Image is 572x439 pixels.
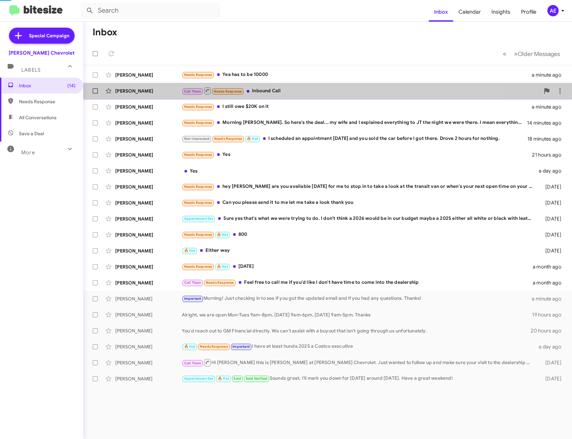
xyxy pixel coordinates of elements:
[429,2,453,22] a: Inbox
[532,72,567,78] div: a minute ago
[536,359,567,366] div: [DATE]
[115,311,182,318] div: [PERSON_NAME]
[115,184,182,190] div: [PERSON_NAME]
[184,89,201,94] span: Call Them
[182,199,536,207] div: Can you please send it to me let me take a look thank you
[115,136,182,142] div: [PERSON_NAME]
[532,295,567,302] div: a minute ago
[184,201,212,205] span: Needs Response
[516,2,542,22] a: Profile
[542,5,565,16] button: AE
[184,248,195,253] span: 🔥 Hot
[532,104,567,110] div: a minute ago
[527,136,567,142] div: 18 minutes ago
[21,150,35,156] span: More
[115,327,182,334] div: [PERSON_NAME]
[182,215,536,222] div: Sure yes that's what we were trying to do. I don't think a 2026 would be in our budget maybe a 20...
[486,2,516,22] a: Insights
[536,247,567,254] div: [DATE]
[115,168,182,174] div: [PERSON_NAME]
[514,50,518,58] span: »
[19,82,76,89] span: Inbox
[184,185,212,189] span: Needs Response
[115,72,182,78] div: [PERSON_NAME]
[547,5,559,16] div: AE
[184,296,201,301] span: Important
[182,103,532,111] div: I still owe $20K on it
[518,50,560,58] span: Older Messages
[527,120,567,126] div: 14 minutes ago
[9,50,75,56] div: [PERSON_NAME] Chevrolet
[232,344,250,349] span: Important
[182,151,532,159] div: Yes
[217,264,228,269] span: 🔥 Hot
[19,130,44,137] span: Save a Deal
[184,376,213,381] span: Appointment Set
[29,32,69,39] span: Special Campaign
[115,375,182,382] div: [PERSON_NAME]
[536,231,567,238] div: [DATE]
[182,343,536,350] div: I have at least hunda 2025 a Costco executive
[214,89,242,94] span: Needs Response
[184,232,212,237] span: Needs Response
[115,295,182,302] div: [PERSON_NAME]
[184,73,212,77] span: Needs Response
[182,358,536,367] div: Hi [PERSON_NAME] this is [PERSON_NAME] at [PERSON_NAME] Chevrolet. Just wanted to follow up and m...
[115,343,182,350] div: [PERSON_NAME]
[200,344,228,349] span: Needs Response
[499,47,510,61] button: Previous
[115,359,182,366] div: [PERSON_NAME]
[532,311,567,318] div: 19 hours ago
[182,183,536,191] div: hey [PERSON_NAME] are you available [DATE] for me to stop in to take a look at the transit van or...
[536,184,567,190] div: [DATE]
[532,152,567,158] div: 21 hours ago
[184,361,201,365] span: Call Them
[184,137,210,141] span: Not-Interested
[184,153,212,157] span: Needs Response
[182,135,527,143] div: I scheduled an appointment [DATE] and you sold the car before I got there. Drove 2 hours for noth...
[536,216,567,222] div: [DATE]
[182,87,540,95] div: Inbound Call
[453,2,486,22] a: Calendar
[536,168,567,174] div: a day ago
[182,119,527,127] div: Morning [PERSON_NAME]. So here's the deal... my wife and I explained everything to JT the night w...
[182,263,533,270] div: [DATE]
[115,247,182,254] div: [PERSON_NAME]
[115,88,182,94] div: [PERSON_NAME]
[533,263,567,270] div: a month ago
[503,50,506,58] span: «
[93,27,117,38] h1: Inbox
[182,71,532,79] div: Yea has to be 10000
[246,376,268,381] span: Sold Verified
[81,3,220,19] input: Search
[247,137,258,141] span: 🔥 Hot
[214,137,242,141] span: Needs Response
[182,279,533,286] div: Feel free to call me if you'd like I don't have time to come into the dealership
[184,280,201,285] span: Call Them
[531,327,567,334] div: 20 hours ago
[115,120,182,126] div: [PERSON_NAME]
[182,311,532,318] div: Alright, we are open Mon-Tues 9am-8pm, [DATE] 9am-6pm, [DATE] 9am-5pm. Thanks
[536,200,567,206] div: [DATE]
[536,343,567,350] div: a day ago
[115,152,182,158] div: [PERSON_NAME]
[115,279,182,286] div: [PERSON_NAME]
[21,67,41,73] span: Labels
[184,344,195,349] span: 🔥 Hot
[217,232,228,237] span: 🔥 Hot
[206,280,234,285] span: Needs Response
[184,105,212,109] span: Needs Response
[510,47,564,61] button: Next
[182,168,536,174] div: Yes
[218,376,229,381] span: 🔥 Hot
[499,47,564,61] nav: Page navigation example
[536,375,567,382] div: [DATE]
[182,295,532,302] div: Morning! Just checking in to see if you got the updated email and if you had any questions. Thanks!
[115,231,182,238] div: [PERSON_NAME]
[233,376,241,381] span: Sold
[182,231,536,238] div: 800
[115,263,182,270] div: [PERSON_NAME]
